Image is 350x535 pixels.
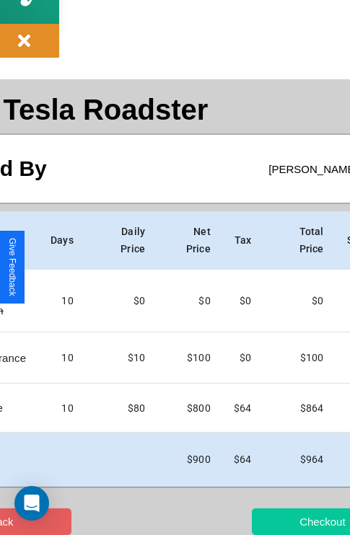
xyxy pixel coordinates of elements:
[39,384,85,433] td: 10
[263,270,335,332] td: $ 0
[157,332,222,384] td: $ 100
[85,384,157,433] td: $ 80
[222,270,263,332] td: $0
[39,270,85,332] td: 10
[222,433,263,487] td: $ 64
[39,332,85,384] td: 10
[222,332,263,384] td: $0
[222,384,263,433] td: $ 64
[263,211,335,270] th: Total Price
[263,433,335,487] td: $ 964
[157,433,222,487] td: $ 900
[263,332,335,384] td: $ 100
[85,332,157,384] td: $10
[14,486,49,521] div: Open Intercom Messenger
[7,238,17,296] div: Give Feedback
[157,384,222,433] td: $ 800
[157,270,222,332] td: $ 0
[85,270,157,332] td: $0
[157,211,222,270] th: Net Price
[222,211,263,270] th: Tax
[39,211,85,270] th: Days
[85,211,157,270] th: Daily Price
[263,384,335,433] td: $ 864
